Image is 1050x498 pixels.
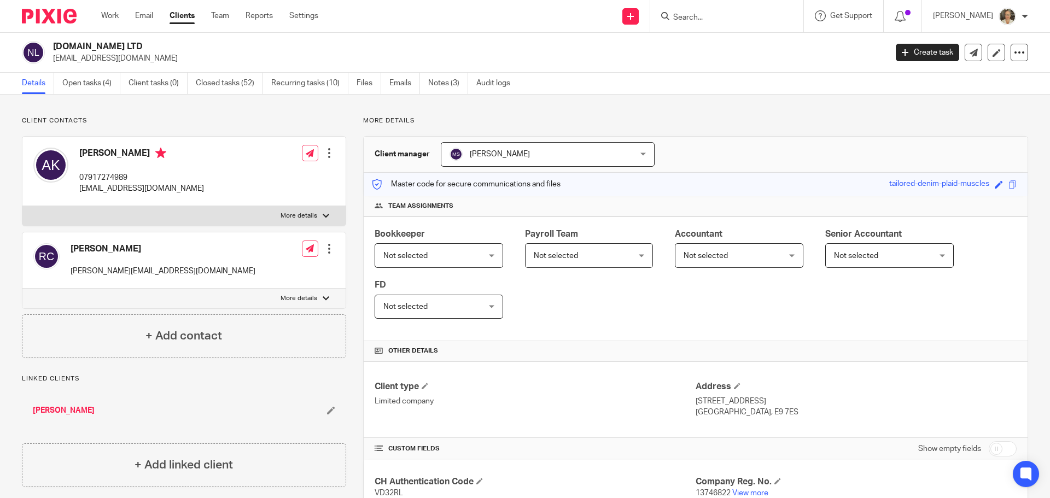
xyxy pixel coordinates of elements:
[22,73,54,94] a: Details
[375,149,430,160] h3: Client manager
[33,405,95,416] a: [PERSON_NAME]
[375,381,696,392] h4: Client type
[534,252,578,260] span: Not selected
[672,13,771,23] input: Search
[53,53,879,64] p: [EMAIL_ADDRESS][DOMAIN_NAME]
[375,280,386,289] span: FD
[375,476,696,488] h4: CH Authentication Code
[101,10,119,21] a: Work
[696,476,1017,488] h4: Company Reg. No.
[170,10,195,21] a: Clients
[389,73,420,94] a: Emails
[696,396,1017,407] p: [STREET_ADDRESS]
[375,444,696,453] h4: CUSTOM FIELDS
[383,303,428,310] span: Not selected
[696,407,1017,418] p: [GEOGRAPHIC_DATA], E9 7ES
[696,381,1017,392] h4: Address
[375,396,696,407] p: Limited company
[71,266,255,277] p: [PERSON_NAME][EMAIL_ADDRESS][DOMAIN_NAME]
[896,44,959,61] a: Create task
[79,148,204,161] h4: [PERSON_NAME]
[470,150,530,158] span: [PERSON_NAME]
[675,230,722,238] span: Accountant
[388,347,438,355] span: Other details
[155,148,166,159] i: Primary
[129,73,188,94] a: Client tasks (0)
[22,116,346,125] p: Client contacts
[825,230,902,238] span: Senior Accountant
[450,148,463,161] img: svg%3E
[22,9,77,24] img: Pixie
[889,178,989,191] div: tailored-denim-plaid-muscles
[281,212,317,220] p: More details
[22,374,346,383] p: Linked clients
[246,10,273,21] a: Reports
[196,73,263,94] a: Closed tasks (52)
[684,252,728,260] span: Not selected
[999,8,1016,25] img: Pete%20with%20glasses.jpg
[33,243,60,269] img: svg%3E
[289,10,318,21] a: Settings
[696,489,731,497] span: 13746822
[79,183,204,194] p: [EMAIL_ADDRESS][DOMAIN_NAME]
[357,73,381,94] a: Files
[135,456,233,473] h4: + Add linked client
[834,252,878,260] span: Not selected
[281,294,317,303] p: More details
[372,179,561,190] p: Master code for secure communications and files
[388,202,453,210] span: Team assignments
[383,252,428,260] span: Not selected
[33,148,68,183] img: svg%3E
[71,243,255,255] h4: [PERSON_NAME]
[53,41,714,52] h2: [DOMAIN_NAME] LTD
[145,327,222,344] h4: + Add contact
[79,172,204,183] p: 07917274989
[933,10,993,21] p: [PERSON_NAME]
[732,489,768,497] a: View more
[375,489,403,497] span: VD32RL
[428,73,468,94] a: Notes (3)
[363,116,1028,125] p: More details
[476,73,518,94] a: Audit logs
[135,10,153,21] a: Email
[271,73,348,94] a: Recurring tasks (10)
[62,73,120,94] a: Open tasks (4)
[525,230,578,238] span: Payroll Team
[375,230,425,238] span: Bookkeeper
[918,443,981,454] label: Show empty fields
[22,41,45,64] img: svg%3E
[830,12,872,20] span: Get Support
[211,10,229,21] a: Team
